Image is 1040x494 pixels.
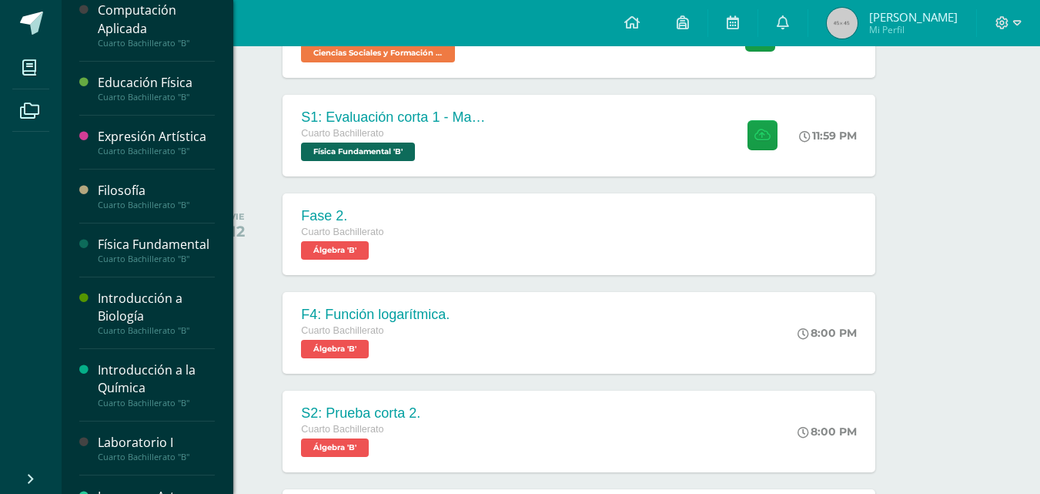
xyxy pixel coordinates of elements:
[98,434,215,452] div: Laboratorio I
[301,241,369,260] span: Álgebra 'B'
[98,452,215,462] div: Cuarto Bachillerato "B"
[98,182,215,200] div: Filosofía
[799,129,857,143] div: 11:59 PM
[98,236,215,264] a: Física FundamentalCuarto Bachillerato "B"
[98,182,215,210] a: FilosofíaCuarto Bachillerato "B"
[869,23,958,36] span: Mi Perfil
[98,290,215,336] a: Introducción a BiologíaCuarto Bachillerato "B"
[98,128,215,146] div: Expresión Artística
[98,254,215,264] div: Cuarto Bachillerato "B"
[98,361,215,408] a: Introducción a la QuímicaCuarto Bachillerato "B"
[229,222,245,240] div: 12
[98,236,215,254] div: Física Fundamental
[98,325,215,336] div: Cuarto Bachillerato "B"
[869,9,958,25] span: [PERSON_NAME]
[98,290,215,325] div: Introducción a Biología
[98,2,215,48] a: Computación AplicadaCuarto Bachillerato "B"
[98,74,215,102] a: Educación FísicaCuarto Bachillerato "B"
[98,38,215,49] div: Cuarto Bachillerato "B"
[301,227,383,237] span: Cuarto Bachillerato
[301,405,420,422] div: S2: Prueba corta 2.
[301,424,383,435] span: Cuarto Bachillerato
[301,128,383,139] span: Cuarto Bachillerato
[98,361,215,397] div: Introducción a la Química
[301,143,415,161] span: Física Fundamental 'B'
[798,425,857,439] div: 8:00 PM
[301,109,486,126] div: S1: Evaluación corta 1 - Magnesitmo y principios básicos.
[301,307,450,323] div: F4: Función logarítmica.
[98,74,215,92] div: Educación Física
[301,439,369,457] span: Álgebra 'B'
[98,398,215,408] div: Cuarto Bachillerato "B"
[827,8,858,39] img: 45x45
[98,434,215,462] a: Laboratorio ICuarto Bachillerato "B"
[98,2,215,37] div: Computación Aplicada
[301,44,455,62] span: Ciencias Sociales y Formación Ciudadana 'B'
[98,128,215,156] a: Expresión ArtísticaCuarto Bachillerato "B"
[98,92,215,102] div: Cuarto Bachillerato "B"
[98,200,215,210] div: Cuarto Bachillerato "B"
[98,146,215,156] div: Cuarto Bachillerato "B"
[301,325,383,336] span: Cuarto Bachillerato
[301,340,369,358] span: Álgebra 'B'
[229,211,245,222] div: VIE
[798,326,857,340] div: 8:00 PM
[301,208,383,224] div: Fase 2.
